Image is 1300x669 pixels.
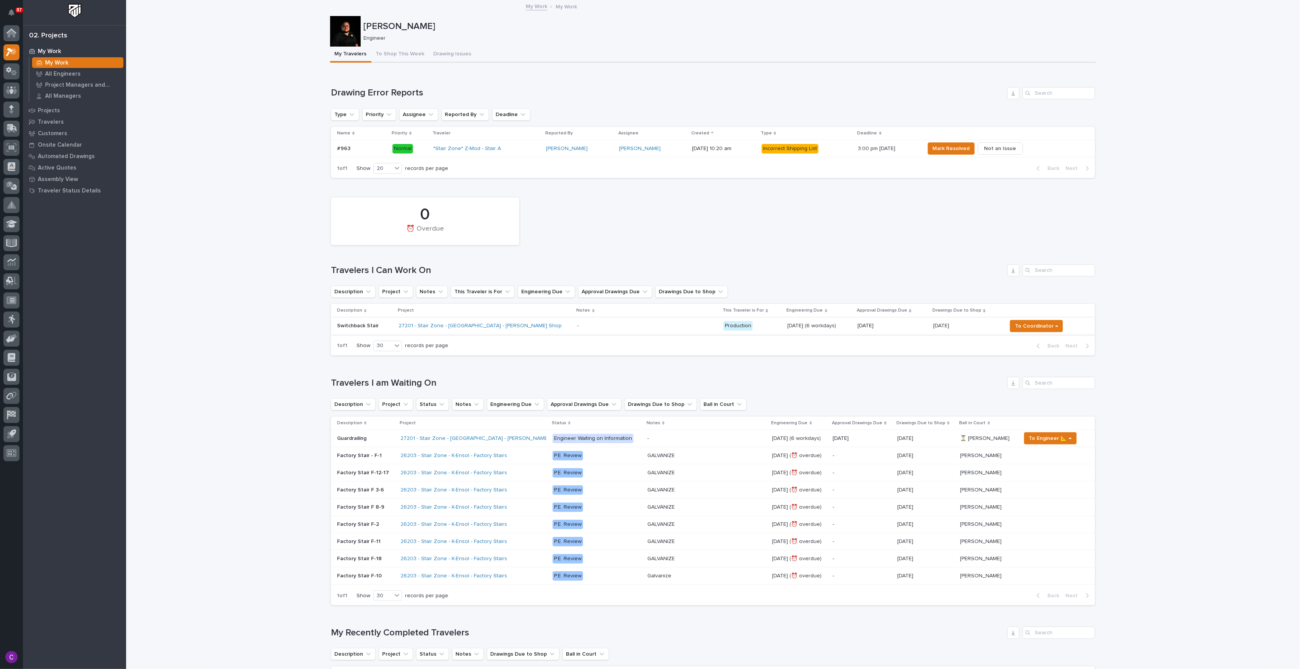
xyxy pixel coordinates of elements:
p: [DATE] [933,321,951,329]
div: P.E. Review [553,520,583,529]
button: Drawing Issues [429,47,476,63]
p: Onsite Calendar [38,142,82,149]
a: 27201 - Stair Zone - [GEOGRAPHIC_DATA] - [PERSON_NAME] Shop [400,435,564,442]
p: Automated Drawings [38,153,95,160]
p: records per page [405,343,448,349]
p: Project Managers and Engineers [45,82,120,89]
p: Assembly View [38,176,78,183]
p: - [833,452,891,459]
button: Project [379,648,413,660]
button: Engineering Due [518,286,575,298]
div: P.E. Review [553,571,583,581]
a: Automated Drawings [23,150,126,162]
button: Engineering Due [487,398,544,410]
div: GALVANIZE [647,504,675,511]
p: Show [357,165,370,172]
button: Back [1031,343,1063,349]
p: [DATE] 10:20 am [692,145,755,152]
p: Factory Stair F-2 [337,520,381,528]
tr: GuardrailingGuardrailing 27201 - Stair Zone - [GEOGRAPHIC_DATA] - [PERSON_NAME] Shop Engineer Wai... [331,430,1095,447]
p: [DATE] [833,435,891,442]
p: [DATE] (⏰ overdue) [772,554,823,562]
button: Next [1063,343,1095,349]
p: - [833,487,891,493]
button: Priority [362,108,396,121]
div: GALVANIZE [647,521,675,528]
input: Search [1023,627,1095,639]
input: Search [1023,377,1095,389]
p: All Engineers [45,71,81,78]
button: My Travelers [330,47,371,63]
div: GALVANIZE [647,556,675,562]
p: [DATE] (⏰ overdue) [772,520,823,528]
div: 02. Projects [29,32,67,40]
button: Project [379,286,413,298]
p: Factory Stair F 8-9 [337,503,386,511]
button: Drawings Due to Shop [624,398,697,410]
a: 26203 - Stair Zone - K-Ensol - Factory Stairs [400,556,507,562]
div: 30 [374,592,392,600]
tr: Factory Stair F 8-9Factory Stair F 8-9 26203 - Stair Zone - K-Ensol - Factory Stairs P.E. ReviewG... [331,499,1095,516]
p: Switchback Stair [337,323,393,329]
a: Active Quotes [23,162,126,173]
p: [PERSON_NAME] [960,520,1003,528]
button: Ball in Court [562,648,609,660]
p: - [833,504,891,511]
a: 26203 - Stair Zone - K-Ensol - Factory Stairs [400,504,507,511]
p: Description [337,306,362,315]
p: [PERSON_NAME] [960,571,1003,579]
div: Engineer Waiting on Information [553,434,634,443]
p: - [833,521,891,528]
button: Approval Drawings Due [578,286,652,298]
p: 1 of 1 [331,159,353,178]
button: users-avatar [3,649,19,665]
button: Back [1031,592,1063,599]
p: Traveler [433,129,451,137]
a: Assembly View [23,173,126,185]
p: [DATE] [897,468,915,476]
p: My Work [45,60,68,66]
p: 1 of 1 [331,336,353,355]
div: Search [1023,87,1095,99]
div: ⏰ Overdue [344,225,506,241]
button: Project [379,398,413,410]
span: Mark Resolved [933,144,970,153]
p: 1 of 1 [331,587,353,605]
p: [DATE] [857,323,927,329]
tr: Factory Stair F-10Factory Stair F-10 26203 - Stair Zone - K-Ensol - Factory Stairs P.E. ReviewGal... [331,567,1095,585]
span: Back [1043,165,1060,172]
p: Notes [577,306,590,315]
input: Search [1023,264,1095,276]
button: Notes [452,398,484,410]
p: [DATE] (⏰ overdue) [772,503,823,511]
a: Travelers [23,116,126,128]
button: Ball in Court [700,398,747,410]
p: Type [761,129,772,137]
div: P.E. Review [553,468,583,478]
a: 27201 - Stair Zone - [GEOGRAPHIC_DATA] - [PERSON_NAME] Shop [399,323,562,329]
p: #963 [337,144,352,152]
h1: Travelers I Can Work On [331,265,1004,276]
div: P.E. Review [553,554,583,564]
div: P.E. Review [553,451,583,461]
p: 3:00 pm [DATE] [858,144,897,152]
button: Notes [416,286,448,298]
p: All Managers [45,93,81,100]
tr: Factory Stair - F-1Factory Stair - F-1 26203 - Stair Zone - K-Ensol - Factory Stairs P.E. ReviewG... [331,447,1095,464]
tr: Factory Stair F-12-17Factory Stair F-12-17 26203 - Stair Zone - K-Ensol - Factory Stairs P.E. Rev... [331,464,1095,482]
div: 20 [374,165,392,173]
p: Approval Drawings Due [832,419,882,427]
p: - [833,556,891,562]
button: Description [331,398,376,410]
button: Not an Issue [978,142,1023,155]
p: Drawings Due to Shop [932,306,981,315]
p: Factory Stair F-11 [337,537,382,545]
p: Reported By [545,129,573,137]
p: Projects [38,107,60,114]
a: Customers [23,128,126,139]
button: To Engineer 📐 → [1024,432,1077,444]
p: Active Quotes [38,165,76,171]
p: records per page [405,593,448,599]
tr: Factory Stair F-11Factory Stair F-11 26203 - Stair Zone - K-Ensol - Factory Stairs P.E. ReviewGAL... [331,533,1095,550]
p: Factory Stair F-18 [337,554,383,562]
